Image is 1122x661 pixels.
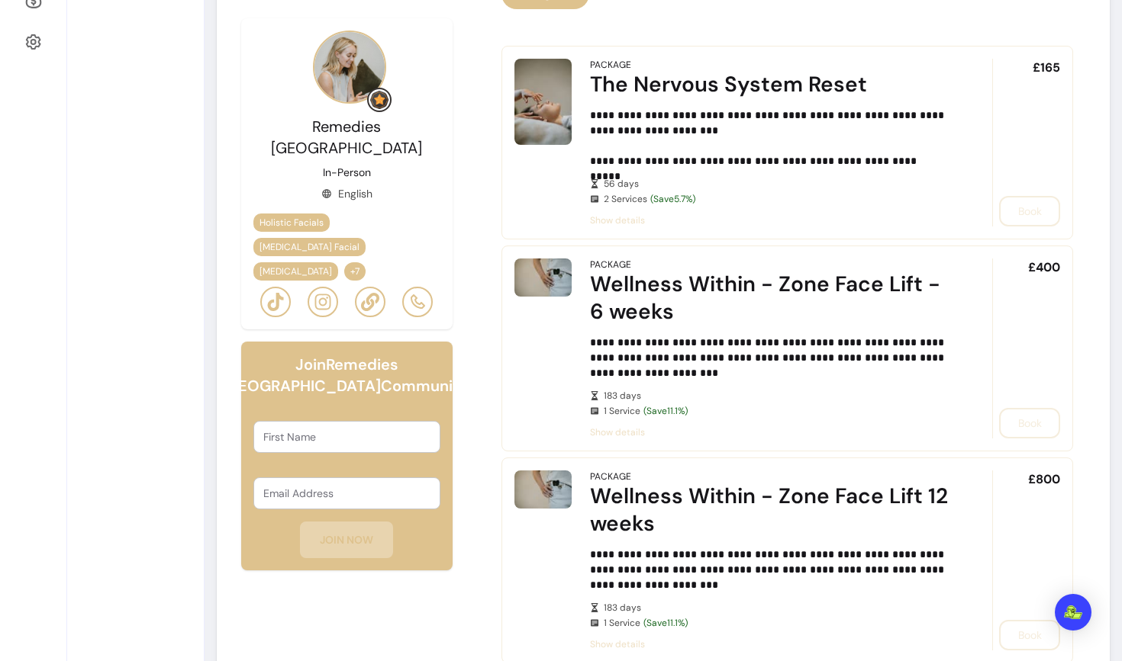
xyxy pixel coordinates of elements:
span: 1 Service [604,405,950,417]
div: £165 [992,59,1060,226]
img: Provider image [313,30,386,104]
span: 183 days [604,602,950,614]
span: Show details [590,214,950,226]
span: 56 days [604,178,950,190]
div: £800 [992,470,1060,650]
img: Grow [370,91,389,109]
input: Email Address [263,486,430,501]
div: £400 [992,258,1060,438]
div: Package [590,470,631,483]
span: 1 Service [604,617,950,629]
span: [MEDICAL_DATA] Facial [260,241,359,253]
span: (Save 11.1 %) [643,405,688,417]
span: 2 Services [604,193,950,205]
span: Show details [590,426,950,438]
div: The Nervous System Reset [590,71,950,98]
div: Wellness Within - Zone Face Lift 12 weeks [590,483,950,537]
img: Wellness Within - Zone Face Lift 12 weeks [514,470,572,509]
div: English [321,186,372,201]
span: + 7 [347,265,363,278]
span: Show details [590,638,950,650]
img: Wellness Within - Zone Face Lift - 6 weeks [514,258,572,297]
a: Settings [18,24,48,60]
span: (Save 5.7 %) [650,193,695,205]
div: Wellness Within - Zone Face Lift - 6 weeks [590,271,950,326]
span: (Save 11.1 %) [643,617,688,629]
div: Package [590,258,631,271]
span: [MEDICAL_DATA] [260,265,332,278]
span: Remedies [GEOGRAPHIC_DATA] [271,117,422,158]
p: In-Person [323,165,371,180]
span: 183 days [604,390,950,402]
h6: Join Remedies [GEOGRAPHIC_DATA] Community! [221,354,472,396]
input: First Name [263,429,430,444]
span: Holistic Facials [260,217,324,229]
div: Package [590,59,631,71]
div: Open Intercom Messenger [1055,594,1091,631]
img: The Nervous System Reset [514,59,572,145]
